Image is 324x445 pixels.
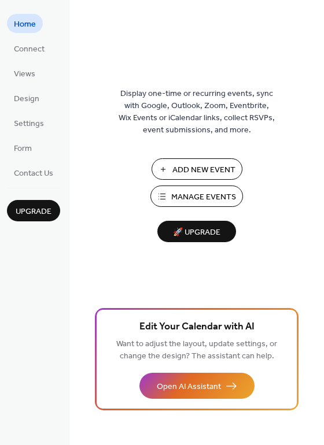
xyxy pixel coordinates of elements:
[139,373,255,399] button: Open AI Assistant
[150,186,243,207] button: Manage Events
[14,43,45,55] span: Connect
[119,88,275,136] span: Display one-time or recurring events, sync with Google, Outlook, Zoom, Eventbrite, Wix Events or ...
[7,88,46,107] a: Design
[7,14,43,33] a: Home
[139,319,255,335] span: Edit Your Calendar with AI
[14,18,36,31] span: Home
[172,164,235,176] span: Add New Event
[116,336,277,364] span: Want to adjust the layout, update settings, or change the design? The assistant can help.
[157,381,221,393] span: Open AI Assistant
[14,118,44,130] span: Settings
[16,206,51,218] span: Upgrade
[7,113,51,132] a: Settings
[7,39,51,58] a: Connect
[7,64,42,83] a: Views
[14,68,35,80] span: Views
[7,138,39,157] a: Form
[7,163,60,182] a: Contact Us
[164,225,229,240] span: 🚀 Upgrade
[14,143,32,155] span: Form
[7,200,60,221] button: Upgrade
[14,93,39,105] span: Design
[157,221,236,242] button: 🚀 Upgrade
[171,191,236,203] span: Manage Events
[152,158,242,180] button: Add New Event
[14,168,53,180] span: Contact Us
